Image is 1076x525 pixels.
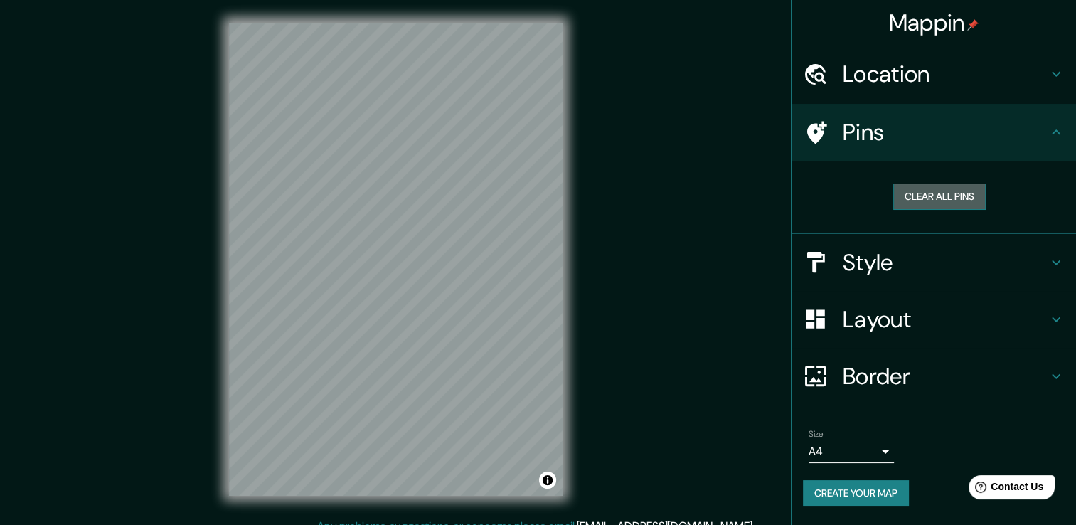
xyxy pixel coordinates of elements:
div: A4 [809,440,894,463]
button: Clear all pins [893,184,986,210]
h4: Mappin [889,9,979,37]
button: Create your map [803,480,909,507]
h4: Pins [843,118,1048,147]
iframe: Help widget launcher [949,470,1060,509]
div: Pins [792,104,1076,161]
div: Location [792,46,1076,102]
label: Size [809,428,824,440]
div: Style [792,234,1076,291]
h4: Border [843,362,1048,391]
canvas: Map [229,23,563,496]
button: Toggle attribution [539,472,556,489]
h4: Layout [843,305,1048,334]
div: Layout [792,291,1076,348]
div: Border [792,348,1076,405]
h4: Style [843,248,1048,277]
img: pin-icon.png [967,19,979,31]
h4: Location [843,60,1048,88]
